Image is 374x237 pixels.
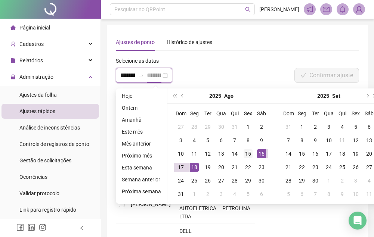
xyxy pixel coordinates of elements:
[230,176,239,185] div: 28
[255,147,268,160] td: 2025-08-16
[338,176,347,185] div: 2
[241,107,255,120] th: Sex
[295,120,309,134] td: 2025-09-01
[119,103,164,112] li: Ontem
[214,174,228,187] td: 2025-08-27
[297,122,306,131] div: 1
[324,190,333,199] div: 8
[309,107,322,120] th: Ter
[297,176,306,185] div: 29
[297,163,306,172] div: 22
[241,147,255,160] td: 2025-08-15
[116,57,164,65] label: Selecione as datas
[79,225,84,231] span: left
[228,134,241,147] td: 2025-08-07
[338,136,347,145] div: 11
[311,176,320,185] div: 30
[365,190,374,199] div: 11
[297,149,306,158] div: 15
[19,125,80,131] span: Análise de inconsistências
[203,149,212,158] div: 12
[322,120,336,134] td: 2025-09-03
[217,163,226,172] div: 20
[255,187,268,201] td: 2025-09-06
[336,160,349,174] td: 2025-09-25
[230,122,239,131] div: 31
[241,160,255,174] td: 2025-08-22
[119,127,164,136] li: Este mês
[244,190,253,199] div: 5
[188,120,201,134] td: 2025-07-28
[322,160,336,174] td: 2025-09-24
[322,107,336,120] th: Qua
[255,120,268,134] td: 2025-08-02
[353,4,365,15] img: 76514
[201,147,214,160] td: 2025-08-12
[244,122,253,131] div: 1
[338,122,347,131] div: 4
[201,120,214,134] td: 2025-07-29
[309,134,322,147] td: 2025-09-09
[228,107,241,120] th: Qui
[351,176,360,185] div: 3
[228,160,241,174] td: 2025-08-21
[224,88,234,103] button: month panel
[309,120,322,134] td: 2025-09-02
[257,163,266,172] div: 23
[295,160,309,174] td: 2025-09-22
[203,190,212,199] div: 2
[336,187,349,201] td: 2025-10-09
[294,68,359,83] button: Confirmar ajuste
[349,107,362,120] th: Sex
[284,122,293,131] div: 31
[309,147,322,160] td: 2025-09-16
[19,41,44,47] span: Cadastros
[259,5,299,13] span: [PERSON_NAME]
[188,187,201,201] td: 2025-09-01
[190,149,199,158] div: 11
[284,176,293,185] div: 28
[201,187,214,201] td: 2025-09-02
[282,187,295,201] td: 2025-10-05
[201,160,214,174] td: 2025-08-19
[138,72,144,78] span: swap-right
[176,176,185,185] div: 24
[351,122,360,131] div: 5
[282,107,295,120] th: Dom
[176,136,185,145] div: 3
[217,149,226,158] div: 13
[311,149,320,158] div: 16
[190,176,199,185] div: 25
[363,88,371,103] button: next-year
[230,163,239,172] div: 21
[324,149,333,158] div: 17
[257,149,266,158] div: 16
[332,88,340,103] button: month panel
[119,187,164,196] li: Próxima semana
[19,108,55,114] span: Ajustes rápidos
[282,147,295,160] td: 2025-09-14
[309,174,322,187] td: 2025-09-30
[174,160,188,174] td: 2025-08-17
[338,190,347,199] div: 9
[138,72,144,78] span: to
[174,187,188,201] td: 2025-08-31
[201,134,214,147] td: 2025-08-05
[19,158,71,163] span: Gestão de solicitações
[228,174,241,187] td: 2025-08-28
[19,207,76,213] span: Link para registro rápido
[351,136,360,145] div: 12
[244,136,253,145] div: 8
[295,134,309,147] td: 2025-09-08
[19,92,57,98] span: Ajustes da folha
[167,38,212,46] div: Histórico de ajustes
[188,107,201,120] th: Seg
[119,91,164,100] li: Hoje
[339,6,346,13] span: bell
[282,134,295,147] td: 2025-09-07
[228,120,241,134] td: 2025-07-31
[349,187,362,201] td: 2025-10-10
[203,176,212,185] div: 26
[349,147,362,160] td: 2025-09-19
[295,107,309,120] th: Seg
